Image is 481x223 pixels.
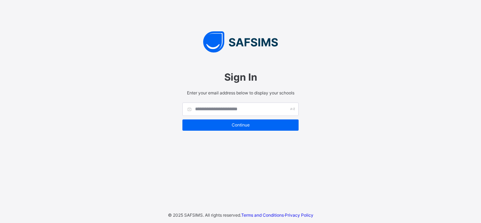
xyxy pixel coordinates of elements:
span: Enter your email address below to display your schools [182,90,299,95]
span: Sign In [182,71,299,83]
a: Terms and Conditions [241,212,284,218]
span: · [241,212,313,218]
img: SAFSIMS Logo [175,31,306,52]
a: Privacy Policy [285,212,313,218]
span: Continue [188,122,293,128]
span: © 2025 SAFSIMS. All rights reserved. [168,212,241,218]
